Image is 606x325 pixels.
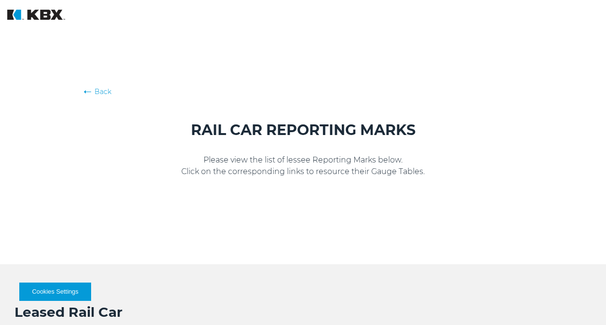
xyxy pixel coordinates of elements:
a: Back [84,87,523,96]
img: KBX Logistics [7,10,65,20]
h2: Leased Rail Car [14,303,592,321]
h1: RAIL CAR REPORTING MARKS [84,121,523,140]
button: Cookies Settings [19,283,91,301]
p: Please view the list of lessee Reporting Marks below. Click on the corresponding links to resourc... [84,154,523,177]
iframe: Chat Widget [558,279,606,325]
